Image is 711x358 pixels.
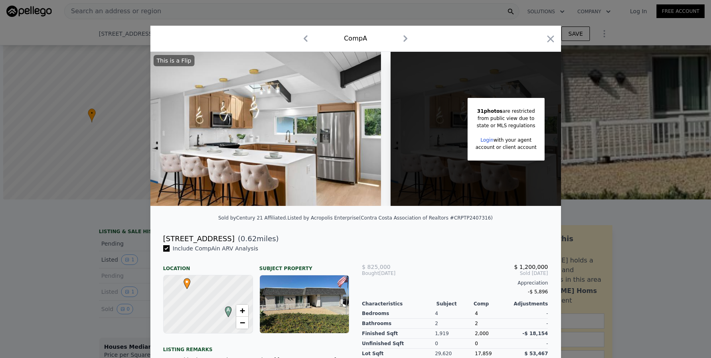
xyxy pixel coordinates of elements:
[480,137,493,143] a: Login
[170,245,261,252] span: Include Comp A in ARV Analysis
[223,306,228,311] div: A
[218,215,287,221] div: Sold by Century 21 Affiliated .
[182,276,192,288] span: •
[344,34,367,43] div: Comp A
[362,339,435,349] div: Unfinished Sqft
[236,317,248,329] a: Zoom out
[435,309,475,319] div: 4
[362,301,437,307] div: Characteristics
[362,270,424,277] div: [DATE]
[163,340,349,353] div: Listing remarks
[477,108,502,114] span: 31 photos
[435,329,475,339] div: 1,919
[236,305,248,317] a: Zoom in
[223,306,234,313] span: A
[235,233,279,244] span: ( miles)
[259,259,349,272] div: Subject Property
[435,339,475,349] div: 0
[154,55,194,66] div: This is a Flip
[150,52,381,206] img: Property Img
[182,278,186,283] div: •
[476,115,537,122] div: from public view due to
[511,301,548,307] div: Adjustments
[435,319,475,329] div: 2
[241,234,257,243] span: 0.62
[239,317,245,327] span: −
[475,319,511,329] div: 2
[362,329,435,339] div: Finished Sqft
[528,289,548,295] span: -$ 5,896
[163,259,253,272] div: Location
[511,339,548,349] div: -
[514,264,548,270] span: $ 1,200,000
[362,270,379,277] span: Bought
[474,301,511,307] div: Comp
[239,305,245,315] span: +
[475,331,488,336] span: 2,000
[163,233,235,244] div: [STREET_ADDRESS]
[511,319,548,329] div: -
[475,351,492,356] span: 17,859
[362,319,435,329] div: Bathrooms
[436,301,474,307] div: Subject
[288,215,493,221] div: Listed by Acropolis Enterprise (Contra Costa Association of Realtors #CRPTP2407316)
[476,144,537,151] div: account or client account
[424,270,548,277] span: Sold [DATE]
[511,309,548,319] div: -
[475,311,478,316] span: 4
[362,264,391,270] span: $ 825,000
[494,137,532,143] span: with your agent
[475,341,478,346] span: 0
[476,122,537,129] div: state or MLS regulations
[476,108,537,115] div: are restricted
[525,351,548,356] span: $ 53,467
[362,309,435,319] div: Bedrooms
[523,331,548,336] span: -$ 18,154
[362,280,548,286] div: Appreciation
